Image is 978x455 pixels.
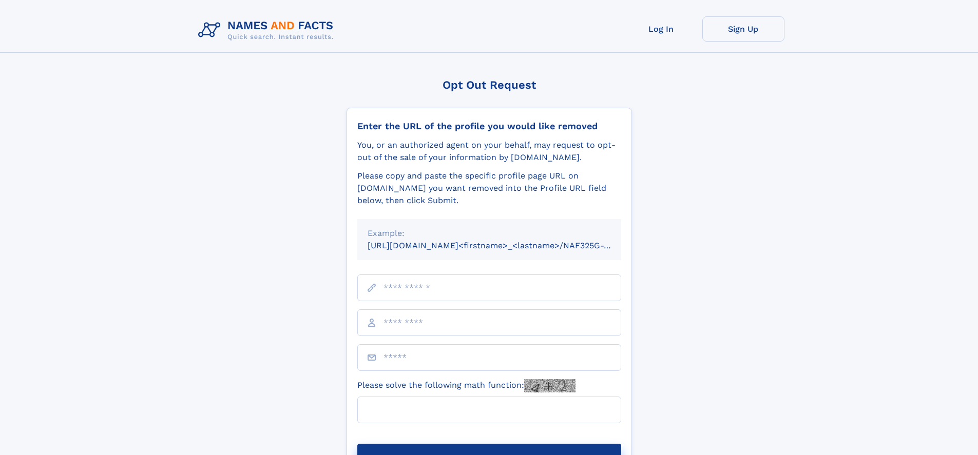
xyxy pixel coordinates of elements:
[347,78,632,91] div: Opt Out Request
[368,241,641,250] small: [URL][DOMAIN_NAME]<firstname>_<lastname>/NAF325G-xxxxxxxx
[357,139,621,164] div: You, or an authorized agent on your behalf, may request to opt-out of the sale of your informatio...
[194,16,342,44] img: Logo Names and Facts
[702,16,784,42] a: Sign Up
[368,227,611,240] div: Example:
[620,16,702,42] a: Log In
[357,121,621,132] div: Enter the URL of the profile you would like removed
[357,170,621,207] div: Please copy and paste the specific profile page URL on [DOMAIN_NAME] you want removed into the Pr...
[357,379,576,392] label: Please solve the following math function:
